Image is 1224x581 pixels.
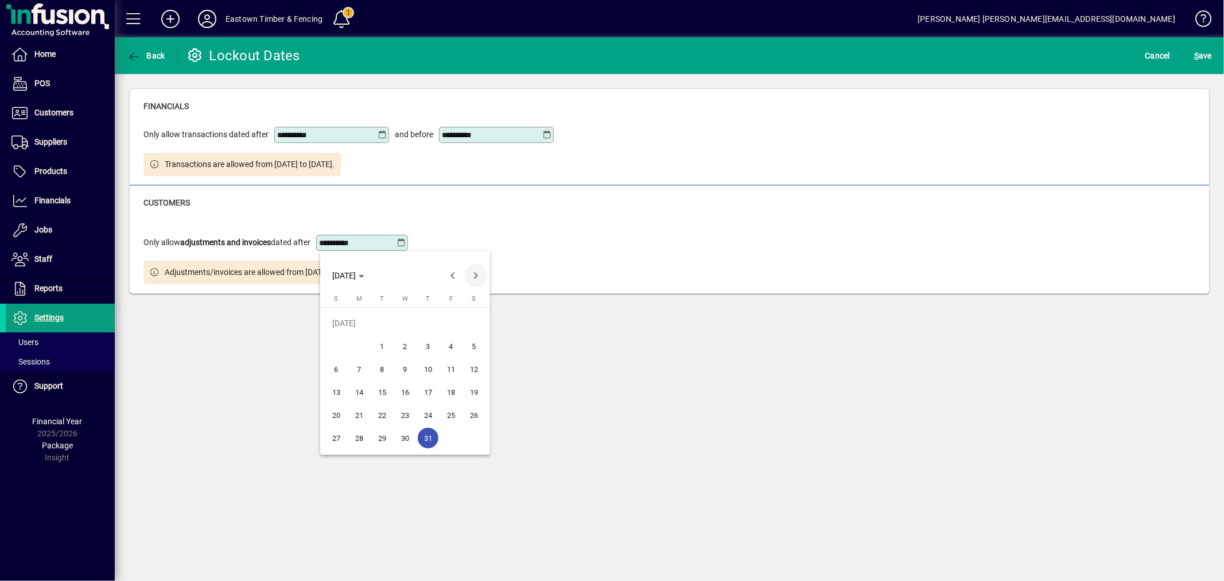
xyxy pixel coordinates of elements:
button: Wed Jul 30 2025 [394,427,417,450]
button: Thu Jul 24 2025 [417,404,440,427]
span: 15 [372,382,393,402]
span: T [426,295,430,303]
span: 18 [441,382,461,402]
button: Sun Jul 20 2025 [325,404,348,427]
span: 31 [418,428,438,448]
span: [DATE] [332,271,356,280]
span: 24 [418,405,438,425]
span: 2 [395,336,415,357]
button: Mon Jul 07 2025 [348,358,371,381]
span: 8 [372,359,393,379]
button: Next month [464,264,487,287]
span: 1 [372,336,393,357]
span: 3 [418,336,438,357]
span: 13 [326,382,347,402]
button: Wed Jul 02 2025 [394,335,417,358]
button: Tue Jul 08 2025 [371,358,394,381]
span: 20 [326,405,347,425]
button: Fri Jul 25 2025 [440,404,463,427]
span: 29 [372,428,393,448]
button: Wed Jul 23 2025 [394,404,417,427]
button: Tue Jul 29 2025 [371,427,394,450]
td: [DATE] [325,312,485,335]
button: Tue Jul 15 2025 [371,381,394,404]
span: S [472,295,476,303]
button: Sat Jul 12 2025 [463,358,485,381]
span: 27 [326,428,347,448]
span: T [380,295,384,303]
button: Sat Jul 26 2025 [463,404,485,427]
button: Tue Jul 22 2025 [371,404,394,427]
button: Fri Jul 11 2025 [440,358,463,381]
span: 30 [395,428,415,448]
span: 17 [418,382,438,402]
button: Choose month and year [328,265,369,286]
button: Thu Jul 17 2025 [417,381,440,404]
span: 12 [464,359,484,379]
span: 28 [349,428,370,448]
span: 11 [441,359,461,379]
span: 21 [349,405,370,425]
span: 10 [418,359,438,379]
span: M [356,295,362,303]
span: 16 [395,382,415,402]
span: 7 [349,359,370,379]
span: S [334,295,338,303]
button: Sun Jul 27 2025 [325,427,348,450]
span: 19 [464,382,484,402]
span: 14 [349,382,370,402]
span: 6 [326,359,347,379]
span: 4 [441,336,461,357]
button: Thu Jul 03 2025 [417,335,440,358]
span: 9 [395,359,415,379]
button: Sat Jul 05 2025 [463,335,485,358]
button: Thu Jul 31 2025 [417,427,440,450]
button: Fri Jul 18 2025 [440,381,463,404]
button: Previous month [441,264,464,287]
span: 23 [395,405,415,425]
button: Sat Jul 19 2025 [463,381,485,404]
span: 5 [464,336,484,357]
span: W [402,295,408,303]
span: 26 [464,405,484,425]
button: Mon Jul 28 2025 [348,427,371,450]
span: 22 [372,405,393,425]
button: Sun Jul 06 2025 [325,358,348,381]
button: Thu Jul 10 2025 [417,358,440,381]
button: Fri Jul 04 2025 [440,335,463,358]
button: Wed Jul 09 2025 [394,358,417,381]
button: Sun Jul 13 2025 [325,381,348,404]
button: Mon Jul 14 2025 [348,381,371,404]
button: Wed Jul 16 2025 [394,381,417,404]
span: F [449,295,453,303]
button: Mon Jul 21 2025 [348,404,371,427]
button: Tue Jul 01 2025 [371,335,394,358]
span: 25 [441,405,461,425]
